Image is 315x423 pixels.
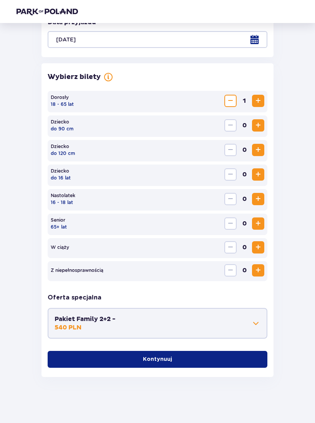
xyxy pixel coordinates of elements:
p: W ciąży [51,244,69,251]
button: Decrease [224,144,237,156]
button: Increase [252,241,264,253]
p: Kontynuuj [143,356,172,363]
p: 540 PLN [55,323,81,332]
p: Senior [51,217,65,224]
span: 0 [238,119,250,132]
p: Dorosły [51,94,69,101]
span: 0 [238,144,250,156]
button: Increase [252,95,264,107]
p: Oferta specjalna [48,293,101,302]
p: 18 - 65 lat [51,101,74,108]
p: Dziecko [51,143,69,150]
p: 65+ lat [51,224,67,230]
span: 0 [238,168,250,181]
span: 0 [238,241,250,253]
button: Pakiet Family 2+2 -540 PLN [55,315,260,332]
span: 0 [238,193,250,205]
button: Decrease [224,241,237,253]
button: Increase [252,217,264,230]
p: Pakiet Family 2+2 - [55,315,116,323]
button: Kontynuuj [48,351,267,368]
button: Increase [252,193,264,205]
button: Decrease [224,119,237,132]
img: Park of Poland logo [17,8,78,15]
span: 1 [238,95,250,107]
button: Decrease [224,217,237,230]
p: Nastolatek [51,192,75,199]
p: Dziecko [51,119,69,125]
p: do 120 cm [51,150,75,157]
button: Decrease [224,95,237,107]
span: 0 [238,217,250,230]
button: Increase [252,119,264,132]
button: Increase [252,168,264,181]
button: Decrease [224,264,237,277]
span: 0 [238,264,250,277]
p: Wybierz bilety [48,72,101,82]
p: do 90 cm [51,125,73,132]
button: Increase [252,144,264,156]
button: Decrease [224,168,237,181]
button: Decrease [224,193,237,205]
p: Z niepełno­sprawnością [51,267,103,274]
p: Dziecko [51,168,69,174]
p: 16 - 18 lat [51,199,73,206]
button: Increase [252,264,264,277]
p: do 16 lat [51,174,71,181]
